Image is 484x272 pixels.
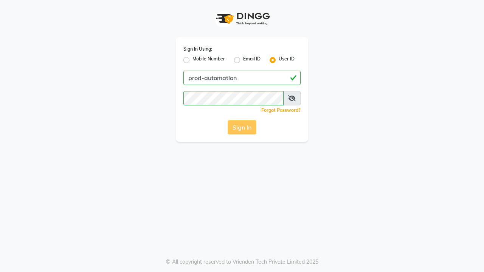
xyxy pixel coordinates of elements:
[261,107,301,113] a: Forgot Password?
[192,56,225,65] label: Mobile Number
[183,91,284,105] input: Username
[243,56,261,65] label: Email ID
[279,56,295,65] label: User ID
[212,8,272,30] img: logo1.svg
[183,71,301,85] input: Username
[183,46,212,53] label: Sign In Using:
